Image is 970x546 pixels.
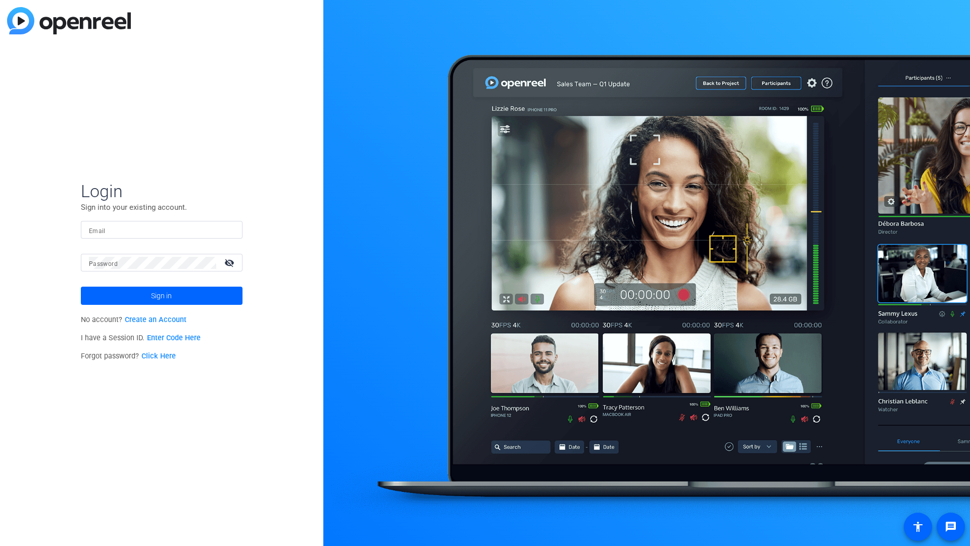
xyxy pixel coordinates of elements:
a: Create an Account [125,315,186,324]
a: Enter Code Here [147,334,201,342]
span: Login [81,180,243,202]
span: No account? [81,315,186,324]
span: Sign in [151,283,172,308]
a: Click Here [141,352,176,360]
mat-label: Password [89,260,118,267]
input: Enter Email Address [89,224,234,236]
mat-icon: message [945,521,957,533]
p: Sign into your existing account. [81,202,243,213]
img: blue-gradient.svg [7,7,131,34]
mat-label: Email [89,227,106,235]
mat-icon: visibility_off [218,255,243,270]
button: Sign in [81,287,243,305]
mat-icon: accessibility [912,521,924,533]
span: I have a Session ID. [81,334,201,342]
span: Forgot password? [81,352,176,360]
